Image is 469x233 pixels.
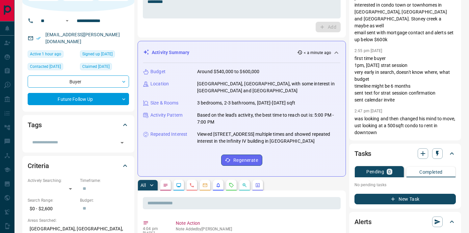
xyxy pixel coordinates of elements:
[143,46,340,59] div: Activity Summary< a minute ago
[28,178,77,184] p: Actively Searching:
[354,194,456,204] button: New Task
[80,63,129,72] div: Thu Nov 23 2023
[221,155,262,166] button: Regenerate
[229,183,234,188] svg: Requests
[63,17,71,25] button: Open
[354,148,371,159] h2: Tasks
[176,220,338,227] p: Note Action
[80,178,129,184] p: Timeframe:
[197,100,295,106] p: 3 bedrooms, 2-3 bathrooms, [DATE]-[DATE] sqft
[28,120,41,130] h2: Tags
[354,55,456,103] p: first time buyer 1pm, [DATE] strat session very early in search, doesn't know where, what budget ...
[189,183,195,188] svg: Calls
[30,51,61,57] span: Active 1 hour ago
[354,115,456,136] p: was looking and then changed his mind to move, ust looking at a 500sqft condo to rent in downtown
[150,68,166,75] p: Budget
[354,146,456,161] div: Tasks
[354,214,456,230] div: Alerts
[143,226,166,231] p: 4:04 pm
[80,197,129,203] p: Budget:
[216,183,221,188] svg: Listing Alerts
[354,109,382,113] p: 2:47 pm [DATE]
[197,80,340,94] p: [GEOGRAPHIC_DATA], [GEOGRAPHIC_DATA], with some interest in [GEOGRAPHIC_DATA] and [GEOGRAPHIC_DATA]
[28,158,129,174] div: Criteria
[150,80,169,87] p: Location
[197,112,340,126] p: Based on the lead's activity, the best time to reach out is: 5:00 PM - 7:00 PM
[28,197,77,203] p: Search Range:
[150,112,183,119] p: Activity Pattern
[366,169,384,174] p: Pending
[28,203,77,214] p: $0 - $2,600
[28,93,129,105] div: Future Follow Up
[202,183,208,188] svg: Emails
[354,180,456,190] p: No pending tasks
[242,183,247,188] svg: Opportunities
[197,68,260,75] p: Around $540,000 to $600,000
[163,183,168,188] svg: Notes
[141,183,146,188] p: All
[388,169,391,174] p: 0
[82,51,113,57] span: Signed up [DATE]
[354,48,382,53] p: 2:55 pm [DATE]
[82,63,110,70] span: Claimed [DATE]
[117,138,127,147] button: Open
[28,117,129,133] div: Tags
[45,32,120,44] a: [EMAIL_ADDRESS][PERSON_NAME][DOMAIN_NAME]
[419,170,443,174] p: Completed
[150,131,187,138] p: Repeated Interest
[28,50,77,60] div: Tue Sep 16 2025
[176,183,181,188] svg: Lead Browsing Activity
[80,50,129,60] div: Wed Apr 26 2023
[255,183,260,188] svg: Agent Actions
[28,75,129,88] div: Buyer
[354,217,372,227] h2: Alerts
[152,49,189,56] p: Activity Summary
[197,131,340,145] p: Viewed [STREET_ADDRESS] multiple times and showed repeated interest in the Infinity IV building i...
[304,50,331,56] p: < a minute ago
[176,227,338,231] p: Note Added by [PERSON_NAME]
[30,63,61,70] span: Contacted [DATE]
[150,100,179,106] p: Size & Rooms
[28,218,129,223] p: Areas Searched:
[28,160,49,171] h2: Criteria
[36,36,41,41] svg: Email Verified
[28,63,77,72] div: Sat Apr 29 2023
